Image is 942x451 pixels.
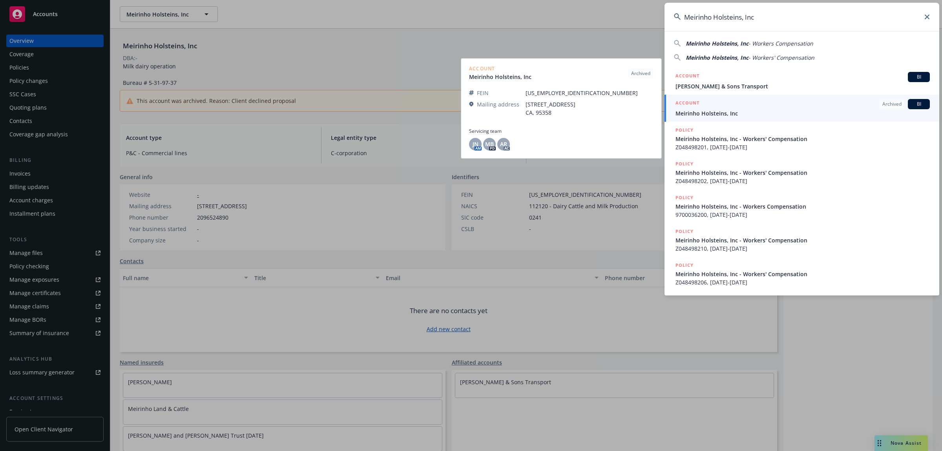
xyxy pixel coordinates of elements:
[665,156,939,189] a: POLICYMeirinho Holsteins, Inc - Workers' CompensationZ048498202, [DATE]-[DATE]
[665,223,939,257] a: POLICYMeirinho Holsteins, Inc - Workers' CompensationZ048498210, [DATE]-[DATE]
[675,227,694,235] h5: POLICY
[911,101,927,108] span: BI
[675,135,930,143] span: Meirinho Holsteins, Inc - Workers' Compensation
[675,82,930,90] span: [PERSON_NAME] & Sons Transport
[665,95,939,122] a: ACCOUNTArchivedBIMeirinho Holsteins, Inc
[675,72,699,81] h5: ACCOUNT
[675,99,699,108] h5: ACCOUNT
[748,54,814,61] span: - Workers' Compensation
[911,73,927,81] span: BI
[665,257,939,291] a: POLICYMeirinho Holsteins, Inc - Workers' CompensationZ048498206, [DATE]-[DATE]
[675,270,930,278] span: Meirinho Holsteins, Inc - Workers' Compensation
[665,189,939,223] a: POLICYMeirinho Holsteins, Inc - Workers Compensation9700036200, [DATE]-[DATE]
[665,68,939,95] a: ACCOUNTBI[PERSON_NAME] & Sons Transport
[675,169,930,177] span: Meirinho Holsteins, Inc - Workers' Compensation
[675,202,930,211] span: Meirinho Holsteins, Inc - Workers Compensation
[675,126,694,134] h5: POLICY
[675,236,930,244] span: Meirinho Holsteins, Inc - Workers' Compensation
[675,211,930,219] span: 9700036200, [DATE]-[DATE]
[675,143,930,151] span: Z048498201, [DATE]-[DATE]
[675,109,930,117] span: Meirinho Holsteins, Inc
[675,261,694,269] h5: POLICY
[748,40,813,47] span: - Workers Compensation
[665,122,939,156] a: POLICYMeirinho Holsteins, Inc - Workers' CompensationZ048498201, [DATE]-[DATE]
[882,101,902,108] span: Archived
[675,278,930,286] span: Z048498206, [DATE]-[DATE]
[686,40,748,47] span: Meirinho Holsteins, Inc
[665,3,939,31] input: Search...
[675,244,930,253] span: Z048498210, [DATE]-[DATE]
[686,54,748,61] span: Meirinho Holsteins, Inc
[675,194,694,202] h5: POLICY
[675,160,694,168] h5: POLICY
[675,177,930,185] span: Z048498202, [DATE]-[DATE]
